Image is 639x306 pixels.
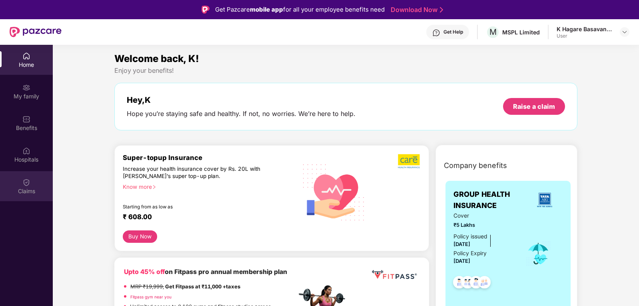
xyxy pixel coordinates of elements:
button: Buy Now [123,230,157,243]
span: Welcome back, K! [114,53,199,64]
div: Raise a claim [513,102,555,111]
strong: Get Fitpass at ₹11,000 +taxes [165,284,240,290]
div: Super-topup Insurance [123,154,296,162]
img: Logo [202,6,210,14]
div: User [557,33,613,39]
div: Get Pazcare for all your employee benefits need [215,5,385,14]
span: M [489,27,497,37]
img: svg+xml;base64,PHN2ZyBpZD0iQmVuZWZpdHMiIHhtbG5zPSJodHRwOi8vd3d3LnczLm9yZy8yMDAwL3N2ZyIgd2lkdGg9Ij... [22,115,30,123]
img: svg+xml;base64,PHN2ZyB4bWxucz0iaHR0cDovL3d3dy53My5vcmcvMjAwMC9zdmciIHdpZHRoPSI0OC45NDMiIGhlaWdodD... [475,274,494,293]
div: Starting from as low as [123,204,262,210]
img: svg+xml;base64,PHN2ZyBpZD0iSG9zcGl0YWxzIiB4bWxucz0iaHR0cDovL3d3dy53My5vcmcvMjAwMC9zdmciIHdpZHRoPS... [22,147,30,155]
span: [DATE] [453,258,470,264]
div: Hope you’re staying safe and healthy. If not, no worries. We’re here to help. [127,110,355,118]
div: Get Help [443,29,463,35]
span: Company benefits [444,160,507,171]
div: K Hagare Basavanagowda [557,25,613,33]
img: svg+xml;base64,PHN2ZyBpZD0iRHJvcGRvd24tMzJ4MzIiIHhtbG5zPSJodHRwOi8vd3d3LnczLm9yZy8yMDAwL3N2ZyIgd2... [621,29,628,35]
span: [DATE] [453,241,470,247]
div: Policy issued [453,232,487,241]
div: Policy Expiry [453,249,487,258]
span: Cover [453,212,515,220]
img: svg+xml;base64,PHN2ZyB4bWxucz0iaHR0cDovL3d3dy53My5vcmcvMjAwMC9zdmciIHdpZHRoPSI0OC45MTUiIGhlaWdodD... [458,274,477,293]
span: right [152,185,156,189]
img: insurerLogo [534,189,555,211]
div: Enjoy your benefits! [114,66,577,75]
span: ₹5 Lakhs [453,221,515,229]
div: Know more [123,183,292,189]
img: b5dec4f62d2307b9de63beb79f102df3.png [398,154,421,169]
img: New Pazcare Logo [10,27,62,37]
img: svg+xml;base64,PHN2ZyB4bWxucz0iaHR0cDovL3d3dy53My5vcmcvMjAwMC9zdmciIHdpZHRoPSI0OC45NDMiIGhlaWdodD... [466,274,486,293]
b: on Fitpass pro annual membership plan [124,268,287,276]
img: svg+xml;base64,PHN2ZyB4bWxucz0iaHR0cDovL3d3dy53My5vcmcvMjAwMC9zdmciIHhtbG5zOnhsaW5rPSJodHRwOi8vd3... [297,154,371,230]
img: Stroke [440,6,443,14]
div: Hey, K [127,95,355,105]
img: svg+xml;base64,PHN2ZyBpZD0iSGVscC0zMngzMiIgeG1sbnM9Imh0dHA6Ly93d3cudzMub3JnLzIwMDAvc3ZnIiB3aWR0aD... [432,29,440,37]
div: MSPL Limited [502,28,540,36]
div: ₹ 608.00 [123,213,288,222]
a: Fitpass gym near you [130,294,172,299]
img: svg+xml;base64,PHN2ZyB4bWxucz0iaHR0cDovL3d3dy53My5vcmcvMjAwMC9zdmciIHdpZHRoPSI0OC45NDMiIGhlaWdodD... [449,274,469,293]
img: fppp.png [370,267,418,282]
div: Increase your health insurance cover by Rs. 20L with [PERSON_NAME]’s super top-up plan. [123,165,262,180]
img: icon [525,240,551,267]
span: GROUP HEALTH INSURANCE [453,189,527,212]
img: svg+xml;base64,PHN2ZyB3aWR0aD0iMjAiIGhlaWdodD0iMjAiIHZpZXdCb3g9IjAgMCAyMCAyMCIgZmlsbD0ibm9uZSIgeG... [22,84,30,92]
b: Upto 45% off [124,268,165,276]
strong: mobile app [250,6,283,13]
img: svg+xml;base64,PHN2ZyBpZD0iQ2xhaW0iIHhtbG5zPSJodHRwOi8vd3d3LnczLm9yZy8yMDAwL3N2ZyIgd2lkdGg9IjIwIi... [22,178,30,186]
img: svg+xml;base64,PHN2ZyBpZD0iSG9tZSIgeG1sbnM9Imh0dHA6Ly93d3cudzMub3JnLzIwMDAvc3ZnIiB3aWR0aD0iMjAiIG... [22,52,30,60]
del: MRP ₹19,999, [130,284,164,290]
a: Download Now [391,6,441,14]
